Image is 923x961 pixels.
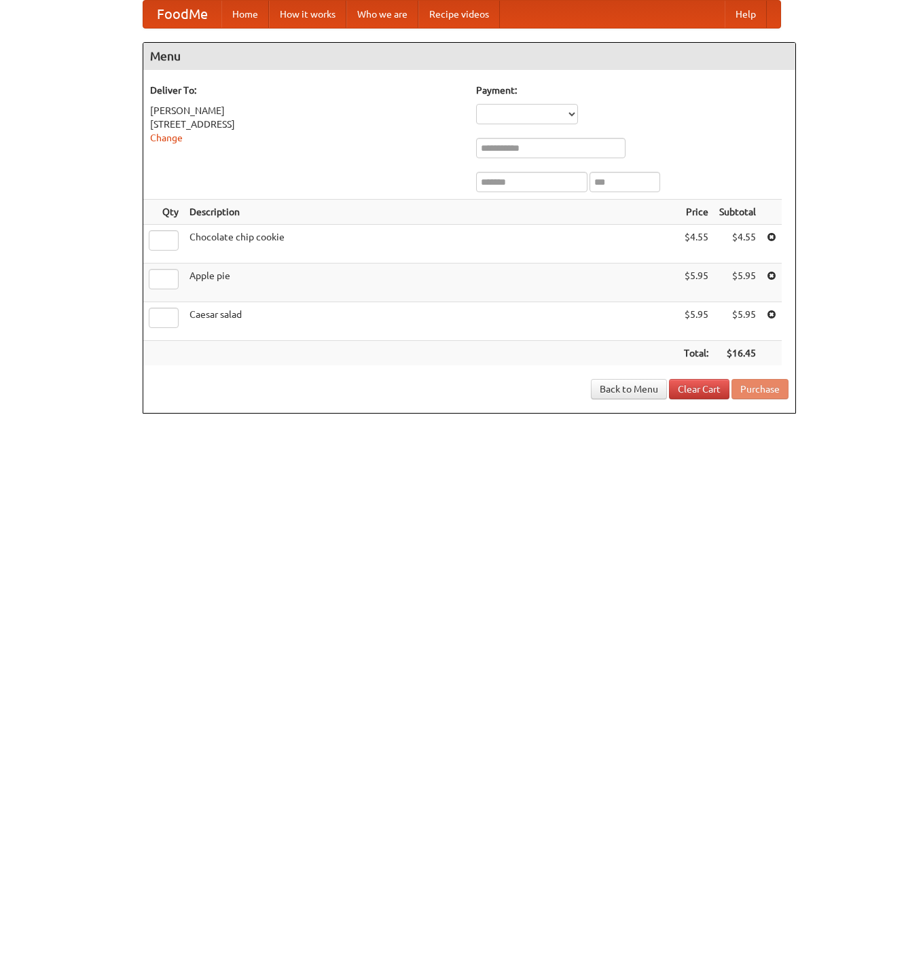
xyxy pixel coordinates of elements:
[150,84,463,97] h5: Deliver To:
[678,302,714,341] td: $5.95
[591,379,667,399] a: Back to Menu
[714,341,761,366] th: $16.45
[678,200,714,225] th: Price
[714,200,761,225] th: Subtotal
[714,225,761,264] td: $4.55
[678,225,714,264] td: $4.55
[143,1,221,28] a: FoodMe
[143,200,184,225] th: Qty
[678,264,714,302] td: $5.95
[714,264,761,302] td: $5.95
[476,84,789,97] h5: Payment:
[184,200,678,225] th: Description
[184,264,678,302] td: Apple pie
[150,104,463,117] div: [PERSON_NAME]
[221,1,269,28] a: Home
[669,379,729,399] a: Clear Cart
[346,1,418,28] a: Who we are
[269,1,346,28] a: How it works
[678,341,714,366] th: Total:
[150,117,463,131] div: [STREET_ADDRESS]
[143,43,795,70] h4: Menu
[731,379,789,399] button: Purchase
[150,132,183,143] a: Change
[184,225,678,264] td: Chocolate chip cookie
[725,1,767,28] a: Help
[418,1,500,28] a: Recipe videos
[184,302,678,341] td: Caesar salad
[714,302,761,341] td: $5.95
